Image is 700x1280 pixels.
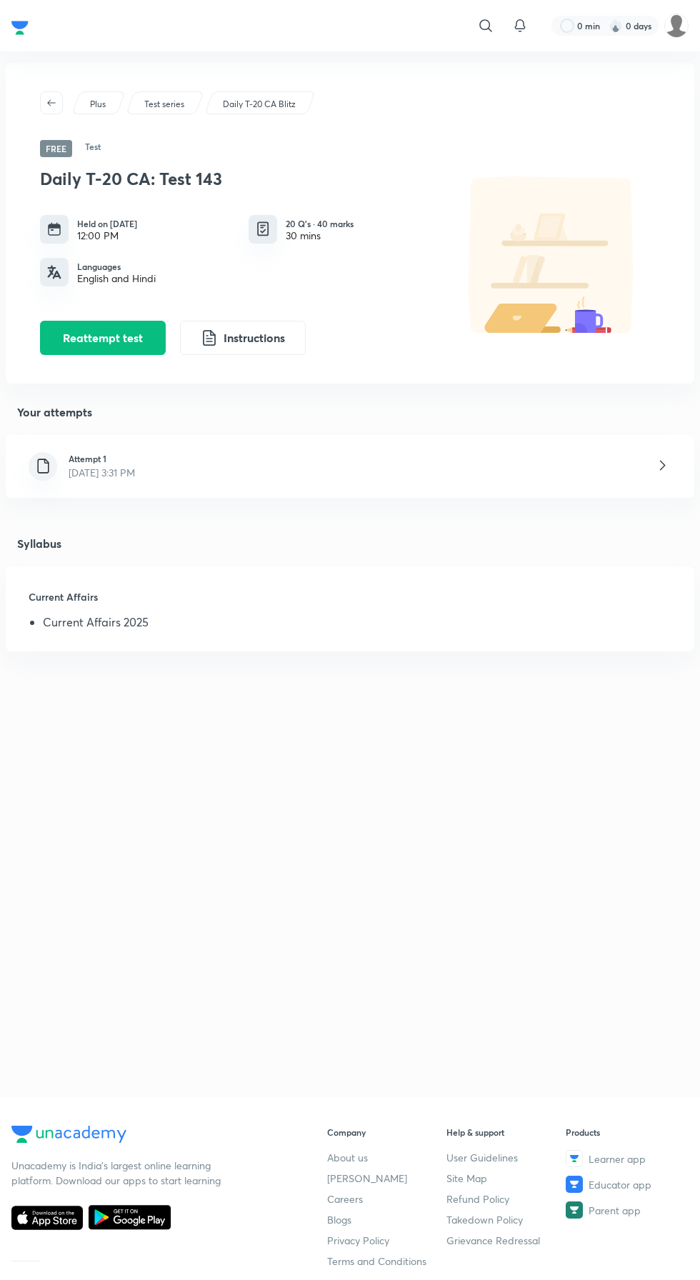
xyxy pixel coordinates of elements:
a: Blogs [327,1212,446,1227]
a: Learner app [566,1150,685,1167]
a: Refund Policy [446,1191,566,1206]
h6: Held on [DATE] [77,217,137,230]
span: Careers [327,1191,363,1206]
h6: Languages [77,260,156,273]
span: Educator app [589,1177,651,1192]
a: Educator app [566,1176,685,1193]
span: Free [40,140,72,157]
p: Unacademy is India’s largest online learning platform. Download our apps to start learning [11,1158,226,1188]
a: Test series [142,98,187,111]
span: Parent app [589,1203,641,1218]
a: Plus [88,98,109,111]
a: Company Logo [11,17,29,34]
img: languages [47,265,61,279]
img: Educator app [566,1176,583,1193]
li: Current Affairs 2025 [43,616,671,634]
p: Daily T-20 CA Blitz [223,98,296,111]
img: timing [47,222,61,236]
img: instruction [201,329,218,346]
a: Parent app [566,1201,685,1219]
img: Trupti Meshram [664,14,689,38]
span: Learner app [589,1151,646,1166]
a: Grievance Redressal [446,1233,566,1248]
h4: Your attempts [6,406,694,418]
a: User Guidelines [446,1150,566,1165]
a: Site Map [446,1171,566,1186]
a: [PERSON_NAME] [327,1171,446,1186]
h4: Syllabus [6,538,694,549]
img: streak [609,19,623,33]
div: English and Hindi [77,273,156,284]
a: Takedown Policy [446,1212,566,1227]
a: Careers [327,1191,446,1206]
h3: Daily T-20 CA: Test 143 [40,169,444,189]
h5: Current Affairs [29,589,671,616]
a: Company Logo [11,1126,287,1146]
a: About us [327,1150,446,1165]
img: Parent app [566,1201,583,1219]
div: 12:00 PM [77,230,137,241]
img: file [34,457,52,475]
img: Company Logo [11,1126,126,1143]
button: Reattempt test [40,321,166,355]
h6: Company [327,1126,446,1139]
div: 30 mins [286,230,354,241]
img: default [444,176,660,333]
img: Company Logo [11,17,29,39]
h6: 20 Q’s · 40 marks [286,217,354,230]
h6: Test [85,140,101,157]
p: Test series [144,98,184,111]
img: quiz info [254,220,272,238]
button: Instructions [180,321,306,355]
a: Daily T-20 CA Blitz [221,98,299,111]
h6: Help & support [446,1126,566,1139]
p: Plus [90,98,106,111]
h6: Attempt 1 [69,452,135,465]
a: Terms and Conditions [327,1254,446,1269]
h6: Products [566,1126,685,1139]
p: [DATE] 3:31 PM [69,465,135,480]
a: Privacy Policy [327,1233,446,1248]
img: Learner app [566,1150,583,1167]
